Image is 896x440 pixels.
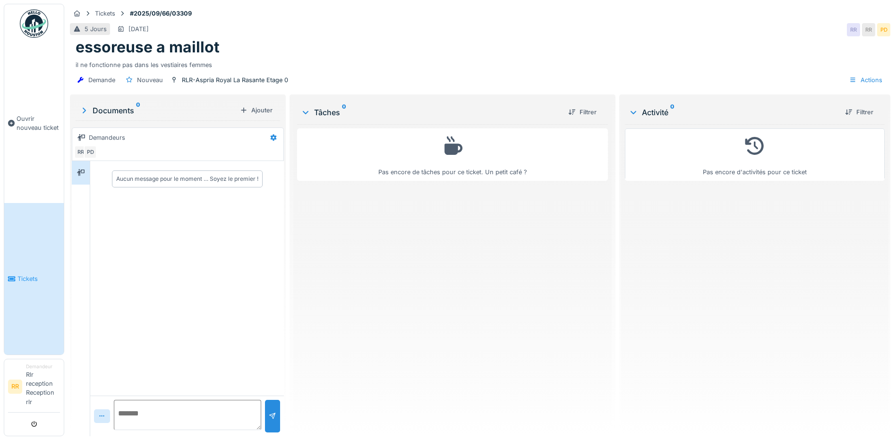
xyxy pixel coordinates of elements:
div: RR [847,23,860,36]
div: Pas encore d'activités pour ce ticket [631,133,879,177]
div: Ajouter [236,104,276,117]
div: Actions [845,73,887,87]
div: RR [74,145,87,159]
div: Tickets [95,9,115,18]
div: Filtrer [564,106,600,118]
li: RR [8,380,22,394]
div: [DATE] [128,25,149,34]
div: Filtrer [841,106,877,118]
div: Demandeurs [89,133,125,142]
sup: 0 [670,107,674,118]
span: Ouvrir nouveau ticket [17,114,60,132]
div: Aucun message pour le moment … Soyez le premier ! [116,175,258,183]
div: Nouveau [137,76,163,85]
strong: #2025/09/66/03309 [126,9,196,18]
div: PD [84,145,97,159]
div: 5 Jours [85,25,107,34]
div: Demande [88,76,115,85]
a: RR DemandeurRlr reception Reception rlr [8,363,60,413]
img: Badge_color-CXgf-gQk.svg [20,9,48,38]
sup: 0 [136,105,140,116]
div: Pas encore de tâches pour ce ticket. Un petit café ? [303,133,602,177]
div: Tâches [301,107,561,118]
div: Demandeur [26,363,60,370]
div: PD [877,23,890,36]
div: RR [862,23,875,36]
div: Activité [629,107,837,118]
a: Tickets [4,203,64,354]
h1: essoreuse a maillot [76,38,220,56]
li: Rlr reception Reception rlr [26,363,60,410]
a: Ouvrir nouveau ticket [4,43,64,203]
div: il ne fonctionne pas dans les vestiaires femmes [76,57,885,69]
sup: 0 [342,107,346,118]
div: RLR-Aspria Royal La Rasante Etage 0 [182,76,288,85]
div: Documents [79,105,236,116]
span: Tickets [17,274,60,283]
